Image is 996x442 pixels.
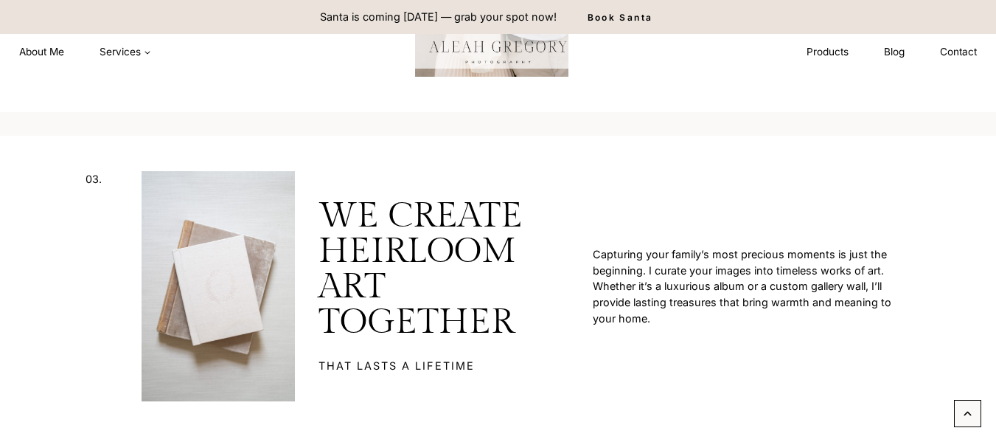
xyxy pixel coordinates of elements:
p: Santa is coming [DATE] — grab your spot now! [320,9,557,25]
a: Scroll to top [954,400,981,427]
button: Child menu of Services [82,38,169,66]
nav: Secondary Navigation [789,38,995,66]
p: 03. [86,171,118,187]
a: About Me [1,38,82,66]
a: Blog [866,38,922,66]
nav: Primary Navigation [1,38,169,66]
a: Contact [922,38,995,66]
h3: WE CREATE HEIRLOOM ART TOGETHER [318,198,568,340]
img: aleah gregory logo [409,35,588,68]
img: Two stacked beige books on white background. [142,171,295,401]
a: Products [789,38,866,66]
p: THAT LASTS A LIFETIME [318,358,568,374]
p: Capturing your family’s most precious moments is just the beginning. I curate your images into ti... [593,246,911,326]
